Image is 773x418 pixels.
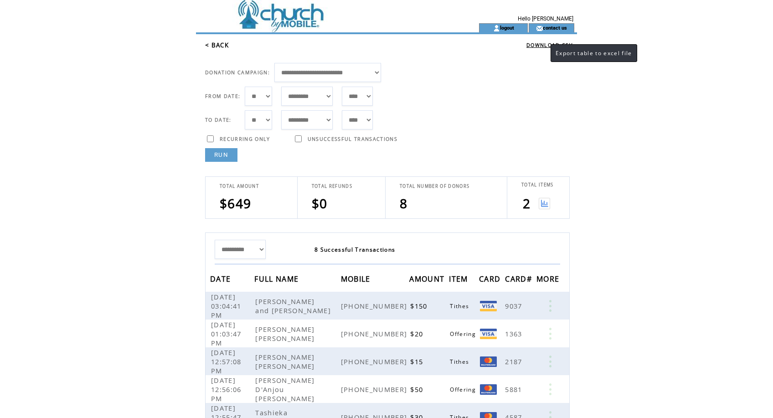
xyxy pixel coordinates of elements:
span: [PHONE_NUMBER] [341,329,410,338]
span: AMOUNT [409,272,447,289]
span: CARD# [505,272,534,289]
span: [PERSON_NAME] and [PERSON_NAME] [255,297,333,315]
span: TO DATE: [205,117,232,123]
span: [PERSON_NAME] [PERSON_NAME] [255,325,317,343]
span: [PERSON_NAME] [PERSON_NAME] [255,352,317,371]
span: [PHONE_NUMBER] [341,357,410,366]
span: $649 [220,195,251,212]
span: 9037 [505,301,524,310]
a: MOBILE [341,276,373,281]
img: View graph [539,198,550,209]
span: $20 [410,329,425,338]
span: MOBILE [341,272,373,289]
img: contact_us_icon.gif [536,25,543,32]
a: contact us [543,25,567,31]
span: FULL NAME [254,272,301,289]
span: [PHONE_NUMBER] [341,385,410,394]
a: FULL NAME [254,276,301,281]
a: logout [500,25,514,31]
span: [DATE] 03:04:41 PM [211,292,242,320]
span: CARD [479,272,503,289]
a: < BACK [205,41,229,49]
span: 2187 [505,357,524,366]
span: DONATION CAMPAIGN: [205,69,270,76]
span: 5881 [505,385,524,394]
span: DATE [210,272,233,289]
span: $0 [312,195,328,212]
img: account_icon.gif [493,25,500,32]
span: ITEM [449,272,470,289]
span: 2 [523,195,531,212]
span: $15 [410,357,425,366]
img: Mastercard [480,384,497,395]
span: Hello [PERSON_NAME] [518,15,573,22]
span: TOTAL ITEMS [521,182,554,188]
a: CARD# [505,276,534,281]
img: Visa [480,301,497,311]
span: [DATE] 12:57:08 PM [211,348,242,375]
a: CARD [479,276,503,281]
span: Tithes [450,302,471,310]
span: Export table to excel file [556,49,632,57]
span: Offering [450,386,478,393]
span: [DATE] 01:03:47 PM [211,320,242,347]
span: UNSUCCESSFUL TRANSACTIONS [308,136,397,142]
span: [PERSON_NAME] D'Anjou [PERSON_NAME] [255,376,317,403]
img: Mastercard [480,356,497,367]
span: MORE [536,272,562,289]
a: AMOUNT [409,276,447,281]
span: $50 [410,385,425,394]
span: 8 [400,195,407,212]
a: DOWNLOAD CSV [526,42,572,48]
span: Offering [450,330,478,338]
span: FROM DATE: [205,93,240,99]
img: Visa [480,329,497,339]
span: RECURRING ONLY [220,136,270,142]
a: ITEM [449,276,470,281]
span: [PHONE_NUMBER] [341,301,410,310]
span: TOTAL REFUNDS [312,183,352,189]
span: 1363 [505,329,524,338]
span: TOTAL NUMBER OF DONORS [400,183,469,189]
span: $150 [410,301,429,310]
span: [DATE] 12:56:06 PM [211,376,242,403]
a: RUN [205,148,237,162]
span: 8 Successful Transactions [314,246,395,253]
a: DATE [210,276,233,281]
span: Tithes [450,358,471,366]
span: TOTAL AMOUNT [220,183,259,189]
